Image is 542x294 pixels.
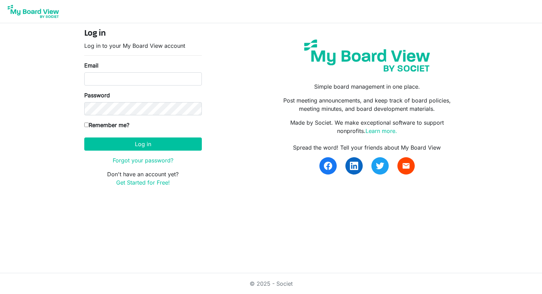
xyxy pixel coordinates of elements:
[113,157,173,164] a: Forgot your password?
[84,61,98,70] label: Email
[84,29,202,39] h4: Log in
[84,121,129,129] label: Remember me?
[397,157,415,175] a: email
[324,162,332,170] img: facebook.svg
[402,162,410,170] span: email
[376,162,384,170] img: twitter.svg
[276,143,458,152] div: Spread the word! Tell your friends about My Board View
[84,123,89,127] input: Remember me?
[365,127,397,134] a: Learn more.
[276,82,458,91] p: Simple board management in one place.
[84,42,202,50] p: Log in to your My Board View account
[116,179,170,186] a: Get Started for Free!
[276,96,458,113] p: Post meeting announcements, and keep track of board policies, meeting minutes, and board developm...
[84,91,110,99] label: Password
[299,34,435,77] img: my-board-view-societ.svg
[350,162,358,170] img: linkedin.svg
[276,118,458,135] p: Made by Societ. We make exceptional software to support nonprofits.
[6,3,61,20] img: My Board View Logo
[84,137,202,151] button: Log in
[250,280,293,287] a: © 2025 - Societ
[84,170,202,187] p: Don't have an account yet?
